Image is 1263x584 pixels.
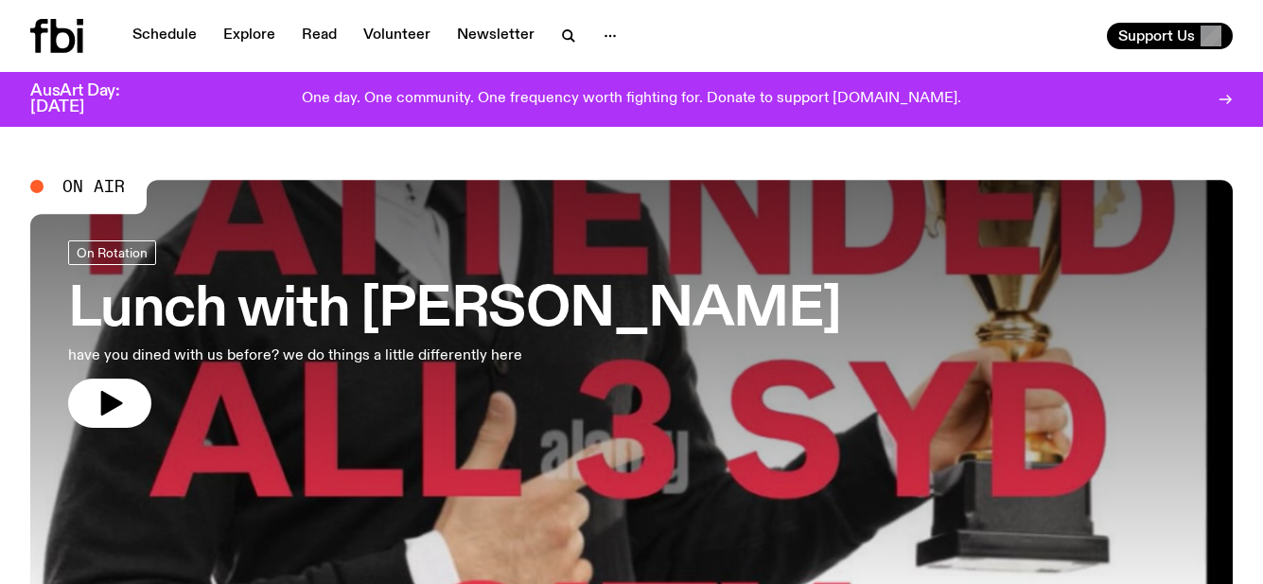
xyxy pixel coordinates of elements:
span: On Rotation [77,245,148,259]
a: Schedule [121,23,208,49]
p: have you dined with us before? we do things a little differently here [68,345,553,367]
a: Newsletter [446,23,546,49]
a: Lunch with [PERSON_NAME]have you dined with us before? we do things a little differently here [68,240,841,428]
a: On Rotation [68,240,156,265]
h3: Lunch with [PERSON_NAME] [68,284,841,337]
a: Read [290,23,348,49]
span: On Air [62,178,125,195]
a: Explore [212,23,287,49]
a: Volunteer [352,23,442,49]
span: Support Us [1118,27,1195,44]
p: One day. One community. One frequency worth fighting for. Donate to support [DOMAIN_NAME]. [302,91,961,108]
button: Support Us [1107,23,1233,49]
h3: AusArt Day: [DATE] [30,83,151,115]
